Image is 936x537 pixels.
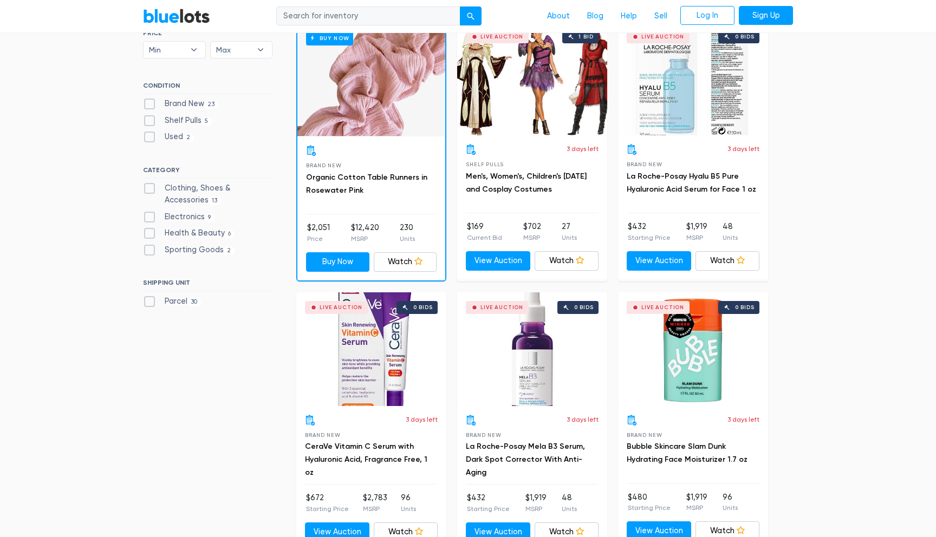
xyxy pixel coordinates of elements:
p: 3 days left [727,415,759,424]
a: Help [612,6,646,27]
div: 0 bids [735,34,755,40]
li: $672 [306,492,349,514]
a: Live Auction 0 bids [296,292,446,406]
p: MSRP [351,234,379,244]
a: Blog [578,6,612,27]
a: Watch [535,251,599,271]
p: Units [723,233,738,243]
label: Shelf Pulls [143,115,212,127]
li: $432 [628,221,671,243]
li: $480 [628,492,671,513]
li: $12,420 [351,222,379,244]
span: 2 [224,246,235,255]
label: Electronics [143,211,214,223]
p: Units [562,233,577,243]
a: Live Auction 0 bids [618,22,768,135]
p: Starting Price [628,503,671,513]
li: $2,783 [363,492,387,514]
a: Bubble Skincare Slam Dunk Hydrating Face Moisturizer 1.7 oz [627,442,747,464]
span: Brand New [466,432,501,438]
p: Current Bid [467,233,502,243]
a: La Roche-Posay Hyalu B5 Pure Hyaluronic Acid Serum for Face 1 oz [627,172,756,194]
li: 27 [562,221,577,243]
p: MSRP [525,504,547,514]
p: 3 days left [567,415,599,424]
span: 2 [183,134,194,142]
a: CeraVe Vitamin C Serum with Hyaluronic Acid, Fragrance Free, 1 oz [305,442,427,477]
li: 230 [400,222,415,244]
h6: PRICE [143,29,272,37]
p: MSRP [686,233,707,243]
label: Brand New [143,98,218,110]
div: 0 bids [574,305,594,310]
div: Live Auction [480,305,523,310]
label: Used [143,131,194,143]
a: Log In [680,6,734,25]
li: $702 [523,221,541,243]
span: 6 [225,230,235,238]
span: Brand New [627,161,662,167]
h6: CATEGORY [143,166,272,178]
h6: CONDITION [143,82,272,94]
a: View Auction [466,251,530,271]
p: MSRP [363,504,387,514]
a: About [538,6,578,27]
a: Live Auction 0 bids [618,292,768,406]
b: ▾ [249,42,272,58]
span: Shelf Pulls [466,161,504,167]
li: 96 [723,492,738,513]
label: Sporting Goods [143,244,235,256]
div: 1 bid [578,34,593,40]
span: Max [216,42,252,58]
li: $432 [467,492,510,514]
label: Parcel [143,296,201,307]
p: 3 days left [406,415,438,424]
span: Brand New [305,432,340,438]
a: Organic Cotton Table Runners in Rosewater Pink [306,173,427,195]
a: Buy Now [306,252,369,272]
div: Live Auction [480,34,523,40]
a: BlueLots [143,8,210,24]
div: Live Auction [641,34,684,40]
a: View Auction [627,251,691,271]
p: Units [400,234,415,244]
p: 3 days left [727,144,759,154]
p: Units [562,504,577,514]
a: Sell [646,6,676,27]
p: Price [307,234,330,244]
p: Starting Price [467,504,510,514]
a: Watch [695,251,760,271]
h6: Buy Now [306,31,353,45]
p: MSRP [523,233,541,243]
li: $2,051 [307,222,330,244]
b: ▾ [183,42,205,58]
p: Starting Price [306,504,349,514]
div: 0 bids [413,305,433,310]
span: 13 [209,197,221,205]
label: Clothing, Shoes & Accessories [143,182,272,206]
label: Health & Beauty [143,227,235,239]
div: 0 bids [735,305,755,310]
a: Live Auction 0 bids [457,292,607,406]
input: Search for inventory [276,6,460,26]
div: Live Auction [641,305,684,310]
a: Buy Now [297,23,445,136]
div: Live Auction [320,305,362,310]
span: Brand New [306,162,341,168]
li: 48 [562,492,577,514]
li: $169 [467,221,502,243]
li: $1,919 [686,221,707,243]
li: $1,919 [525,492,547,514]
span: 5 [201,117,212,126]
li: 48 [723,221,738,243]
a: Live Auction 1 bid [457,22,607,135]
a: Sign Up [739,6,793,25]
a: La Roche-Posay Mela B3 Serum, Dark Spot Corrector With Anti-Aging [466,442,585,477]
p: MSRP [686,503,707,513]
span: 9 [205,213,214,222]
a: Watch [374,252,437,272]
p: Starting Price [628,233,671,243]
p: Units [723,503,738,513]
span: 23 [204,100,218,109]
span: Brand New [627,432,662,438]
